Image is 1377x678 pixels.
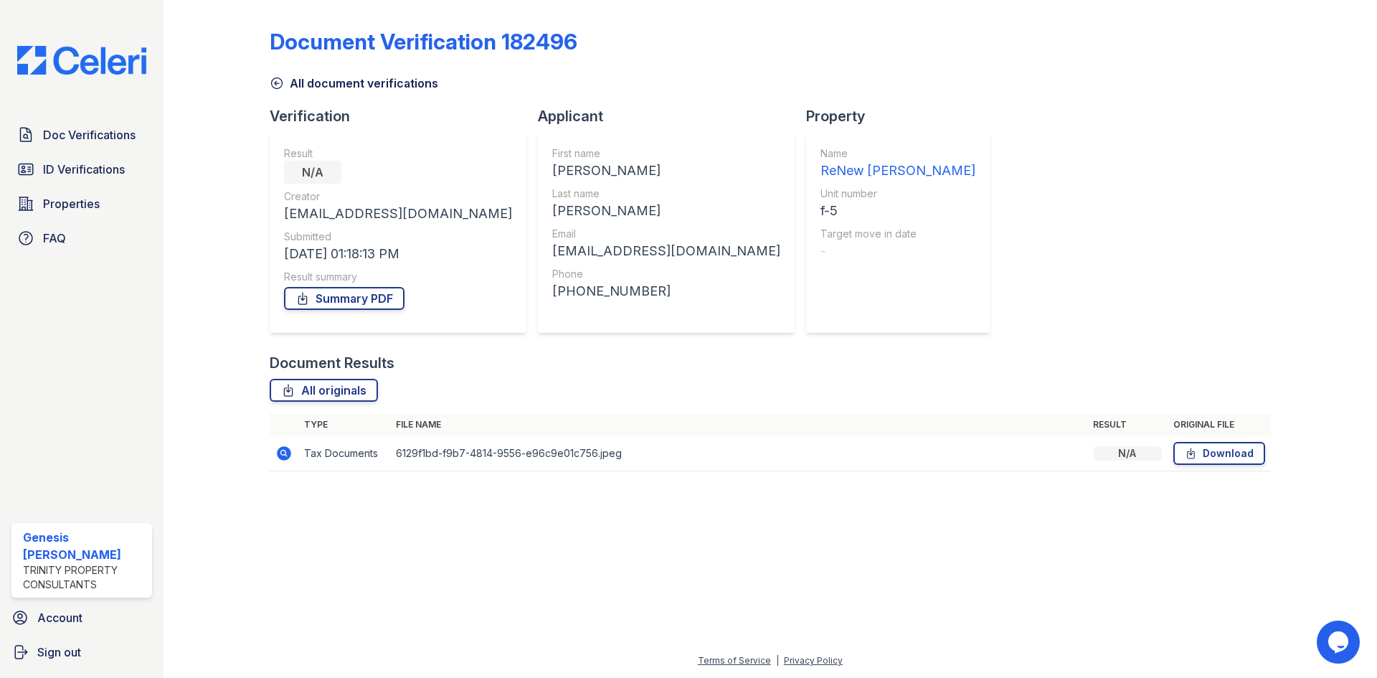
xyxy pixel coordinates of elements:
span: Properties [43,195,100,212]
th: Type [298,413,390,436]
a: Sign out [6,638,158,667]
span: FAQ [43,230,66,247]
div: Phone [552,267,780,281]
div: [EMAIL_ADDRESS][DOMAIN_NAME] [284,204,512,224]
div: [DATE] 01:18:13 PM [284,244,512,264]
div: ReNew [PERSON_NAME] [820,161,975,181]
div: Document Results [270,353,394,373]
div: [PERSON_NAME] [552,201,780,221]
a: Account [6,603,158,632]
div: Document Verification 182496 [270,29,577,55]
div: Property [806,106,1001,126]
a: Terms of Service [698,655,771,666]
span: Doc Verifications [43,126,136,143]
div: N/A [1093,446,1162,461]
div: [EMAIL_ADDRESS][DOMAIN_NAME] [552,241,780,261]
th: File name [390,413,1087,436]
iframe: chat widget [1317,621,1363,664]
a: Name ReNew [PERSON_NAME] [820,146,975,181]
div: Submitted [284,230,512,244]
th: Result [1087,413,1168,436]
a: ID Verifications [11,155,152,184]
div: - [820,241,975,261]
img: CE_Logo_Blue-a8612792a0a2168367f1c8372b55b34899dd931a85d93a1a3d3e32e68fde9ad4.png [6,46,158,75]
div: | [776,655,779,666]
div: N/A [284,161,341,184]
div: Name [820,146,975,161]
div: First name [552,146,780,161]
a: All document verifications [270,75,438,92]
div: Email [552,227,780,241]
a: FAQ [11,224,152,253]
div: Trinity Property Consultants [23,563,146,592]
div: Genesis [PERSON_NAME] [23,529,146,563]
div: Unit number [820,187,975,201]
a: Properties [11,189,152,218]
div: Applicant [538,106,806,126]
a: Download [1173,442,1265,465]
a: Summary PDF [284,287,404,310]
span: Sign out [37,644,81,661]
a: All originals [270,379,378,402]
a: Doc Verifications [11,121,152,149]
span: Account [37,609,82,626]
td: 6129f1bd-f9b7-4814-9556-e96c9e01c756.jpeg [390,436,1087,471]
div: [PERSON_NAME] [552,161,780,181]
div: Result [284,146,512,161]
div: f-5 [820,201,975,221]
td: Tax Documents [298,436,390,471]
th: Original file [1168,413,1271,436]
div: Creator [284,189,512,204]
div: Verification [270,106,538,126]
span: ID Verifications [43,161,125,178]
div: Target move in date [820,227,975,241]
a: Privacy Policy [784,655,843,666]
div: Last name [552,187,780,201]
div: [PHONE_NUMBER] [552,281,780,301]
div: Result summary [284,270,512,284]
